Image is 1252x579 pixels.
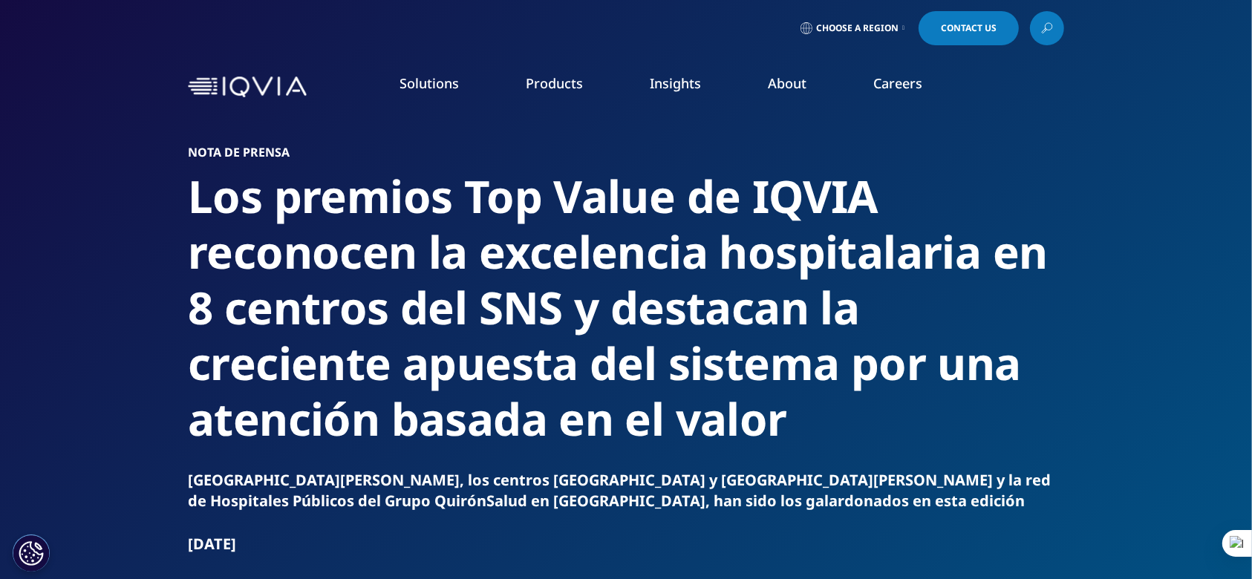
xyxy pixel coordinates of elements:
[526,74,583,92] a: Products
[941,24,997,33] span: Contact Us
[768,74,806,92] a: About
[919,11,1019,45] a: Contact Us
[816,22,899,34] span: Choose a Region
[188,145,1064,160] h1: Nota de prensa
[873,74,922,92] a: Careers
[188,470,1064,511] div: [GEOGRAPHIC_DATA][PERSON_NAME], los centros [GEOGRAPHIC_DATA] y [GEOGRAPHIC_DATA][PERSON_NAME] y ...
[400,74,459,92] a: Solutions
[13,534,50,572] button: Configuración de cookies
[313,52,1064,122] nav: Primary
[650,74,701,92] a: Insights
[188,169,1064,447] h2: Los premios Top Value de IQVIA reconocen la excelencia hospitalaria en 8 centros del SNS y destac...
[188,534,1064,555] div: [DATE]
